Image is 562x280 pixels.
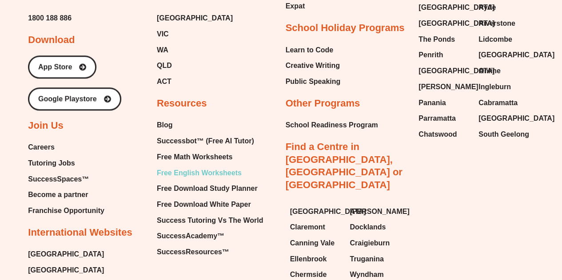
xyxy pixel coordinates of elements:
span: [GEOGRAPHIC_DATA] [478,112,554,125]
a: Panania [419,96,470,110]
span: VIC [157,28,169,41]
a: App Store [28,55,96,79]
span: [GEOGRAPHIC_DATA] [419,64,494,78]
iframe: Chat Widget [414,180,562,280]
span: Free Download White Paper [157,198,251,211]
a: WA [157,43,233,57]
a: Successbot™ (Free AI Tutor) [157,134,263,148]
span: Docklands [350,221,386,234]
a: [GEOGRAPHIC_DATA] [28,248,104,261]
a: [GEOGRAPHIC_DATA] [419,1,470,14]
a: Truganina [350,252,401,266]
a: 1800 188 886 [28,12,72,25]
a: [GEOGRAPHIC_DATA] [478,112,530,125]
a: The Ponds [419,33,470,46]
a: Online [478,64,530,78]
a: Free Download Study Planner [157,182,263,195]
h2: International Websites [28,226,132,239]
a: Success Tutoring Vs The World [157,214,263,227]
span: Tutoring Jobs [28,157,75,170]
a: Become a partner [28,188,104,201]
span: [GEOGRAPHIC_DATA] [478,48,554,62]
h2: Other Programs [286,97,360,110]
a: Tutoring Jobs [28,157,104,170]
a: Franchise Opportunity [28,204,104,217]
a: [GEOGRAPHIC_DATA] [28,264,104,277]
h2: School Holiday Programs [286,22,405,35]
span: App Store [38,63,72,71]
span: SuccessResources™ [157,245,229,259]
span: [GEOGRAPHIC_DATA] [419,17,494,30]
a: Blog [157,118,263,132]
a: SuccessResources™ [157,245,263,259]
span: Penrith [419,48,443,62]
span: Lidcombe [478,33,512,46]
span: Public Speaking [286,75,341,88]
a: Canning Vale [290,237,341,250]
span: Free Math Worksheets [157,150,232,164]
span: [PERSON_NAME] [350,205,409,218]
span: WA [157,43,168,57]
a: SuccessSpaces™ [28,173,104,186]
span: Google Playstore [38,95,97,103]
span: Cabramatta [478,96,518,110]
a: Creative Writing [286,59,341,72]
a: Free English Worksheets [157,166,263,180]
span: [PERSON_NAME] [419,80,478,94]
span: ACT [157,75,171,88]
h2: Resources [157,97,207,110]
span: Chatswood [419,128,457,141]
a: Google Playstore [28,87,121,110]
span: Truganina [350,252,383,266]
span: SuccessAcademy™ [157,229,224,243]
a: Free Download White Paper [157,198,263,211]
span: Claremont [290,221,325,234]
a: ACT [157,75,233,88]
a: Craigieburn [350,237,401,250]
a: Penrith [419,48,470,62]
a: Lidcombe [478,33,530,46]
span: Free Download Study Planner [157,182,258,195]
a: [GEOGRAPHIC_DATA] [419,64,470,78]
a: VIC [157,28,233,41]
span: Riverstone [478,17,515,30]
span: South Geelong [478,128,529,141]
a: Free Math Worksheets [157,150,263,164]
a: Cabramatta [478,96,530,110]
span: Online [478,64,501,78]
span: Blog [157,118,173,132]
span: Craigieburn [350,237,390,250]
a: School Readiness Program [286,118,378,132]
span: [GEOGRAPHIC_DATA] [419,1,494,14]
h2: Download [28,34,75,47]
a: Riverstone [478,17,530,30]
a: [GEOGRAPHIC_DATA] [419,17,470,30]
a: Claremont [290,221,341,234]
a: [PERSON_NAME] [419,80,470,94]
span: Ingleburn [478,80,511,94]
h2: Join Us [28,119,63,132]
span: SuccessSpaces™ [28,173,89,186]
span: QLD [157,59,172,72]
a: Chatswood [419,128,470,141]
span: Careers [28,141,55,154]
a: [GEOGRAPHIC_DATA] [157,12,233,25]
span: Successbot™ (Free AI Tutor) [157,134,254,148]
span: [GEOGRAPHIC_DATA] [290,205,366,218]
a: Careers [28,141,104,154]
a: Ingleburn [478,80,530,94]
a: Find a Centre in [GEOGRAPHIC_DATA], [GEOGRAPHIC_DATA] or [GEOGRAPHIC_DATA] [286,141,403,190]
span: The Ponds [419,33,455,46]
a: SuccessAcademy™ [157,229,263,243]
a: [GEOGRAPHIC_DATA] [290,205,341,218]
span: Panania [419,96,446,110]
a: QLD [157,59,233,72]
